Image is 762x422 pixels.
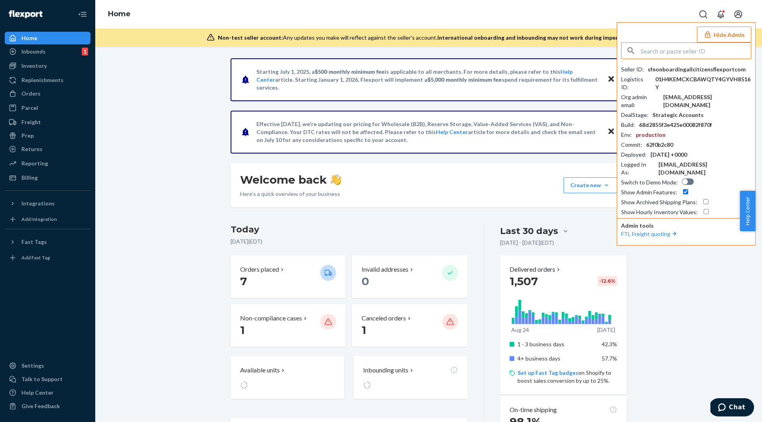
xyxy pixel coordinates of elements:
[621,131,632,139] div: Env :
[231,356,344,399] button: Available units
[5,373,90,386] button: Talk to Support
[354,356,467,399] button: Inbounding units
[710,398,754,418] iframe: Opens a widget where you can chat to one of our agents
[363,366,408,375] p: Inbounding units
[231,255,346,298] button: Orders placed 7
[646,141,673,149] div: 62f0b2c80
[102,3,137,26] ol: breadcrumbs
[436,129,468,135] a: Help Center
[663,93,751,109] div: [EMAIL_ADDRESS][DOMAIN_NAME]
[231,238,468,246] p: [DATE] ( EDT )
[21,174,38,182] div: Billing
[500,225,558,237] div: Last 30 days
[21,238,47,246] div: Fast Tags
[652,111,704,119] div: Strategic Accounts
[621,198,697,206] div: Show Archived Shipping Plans :
[636,131,666,139] div: production
[621,161,654,176] div: Logged In As :
[598,276,617,286] div: -12.6 %
[240,190,341,198] p: Here’s a quick overview of your business
[240,274,247,288] span: 7
[21,48,46,56] div: Inbounds
[21,90,40,98] div: Orders
[510,274,538,288] span: 1,507
[5,32,90,44] a: Home
[602,341,617,347] span: 42.3%
[621,75,651,91] div: Logistics ID :
[21,362,44,370] div: Settings
[5,157,90,170] a: Reporting
[315,68,385,75] span: $500 monthly minimum fee
[621,65,644,73] div: Seller ID :
[697,27,751,42] button: Hide Admin
[21,132,34,140] div: Prep
[639,121,712,129] div: 68d2855f3e425e00082f870f
[621,93,659,109] div: Org admin email :
[362,314,406,323] p: Canceled orders
[240,265,279,274] p: Orders placed
[427,76,502,83] span: $5,000 monthly minimum fee
[500,239,554,247] p: [DATE] - [DATE] ( EDT )
[621,121,635,129] div: Build :
[256,68,600,92] p: Starting July 1, 2025, a is applicable to all merchants. For more details, please refer to this a...
[606,126,616,138] button: Close
[21,216,57,223] div: Add Integration
[231,223,468,236] h3: Today
[362,265,408,274] p: Invalid addresses
[5,74,90,86] a: Replenishments
[695,6,711,22] button: Open Search Box
[75,6,90,22] button: Close Navigation
[5,116,90,129] a: Freight
[240,173,341,187] h1: Welcome back
[21,62,47,70] div: Inventory
[650,151,687,159] div: [DATE] +0000
[621,230,678,237] a: FTL Freight quoting
[5,143,90,155] a: Returns
[5,171,90,184] a: Billing
[5,197,90,210] button: Integrations
[518,369,617,385] p: on Shopify to boost sales conversion by up to 25%.
[597,326,615,334] p: [DATE]
[621,151,647,159] div: Deployed :
[21,389,54,397] div: Help Center
[641,43,751,59] input: Search or paste seller ID
[240,314,302,323] p: Non-compliance cases
[362,323,366,337] span: 1
[21,159,48,167] div: Reporting
[5,400,90,412] button: Give Feedback
[352,255,467,298] button: Invalid addresses 0
[621,178,678,186] div: Switch to Demo Mode :
[510,265,562,274] button: Delivered orders
[330,174,341,185] img: hand-wave emoji
[240,366,280,375] p: Available units
[510,405,557,414] p: On-time shipping
[21,104,38,112] div: Parcel
[5,87,90,100] a: Orders
[21,34,37,42] div: Home
[621,111,648,119] div: DealStage :
[518,355,596,363] p: 4+ business days
[5,213,90,226] a: Add Integration
[621,222,751,230] p: Admin tools
[9,10,42,18] img: Flexport logo
[21,76,63,84] div: Replenishments
[518,369,578,376] a: Set up Fast Tag badges
[5,129,90,142] a: Prep
[256,120,600,144] p: Effective [DATE], we're updating our pricing for Wholesale (B2B), Reserve Storage, Value-Added Se...
[606,74,616,85] button: Close
[218,34,283,41] span: Non-test seller account:
[108,10,131,18] a: Home
[218,34,643,42] div: Any updates you make will reflect against the seller's account.
[730,6,746,22] button: Open account menu
[658,161,751,176] div: [EMAIL_ADDRESS][DOMAIN_NAME]
[5,45,90,58] a: Inbounds1
[21,118,41,126] div: Freight
[621,141,642,149] div: Commit :
[621,208,698,216] div: Show Hourly Inventory Values :
[5,236,90,248] button: Fast Tags
[362,274,369,288] span: 0
[21,402,60,410] div: Give Feedback
[437,34,643,41] span: International onboarding and inbounding may not work during impersonation.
